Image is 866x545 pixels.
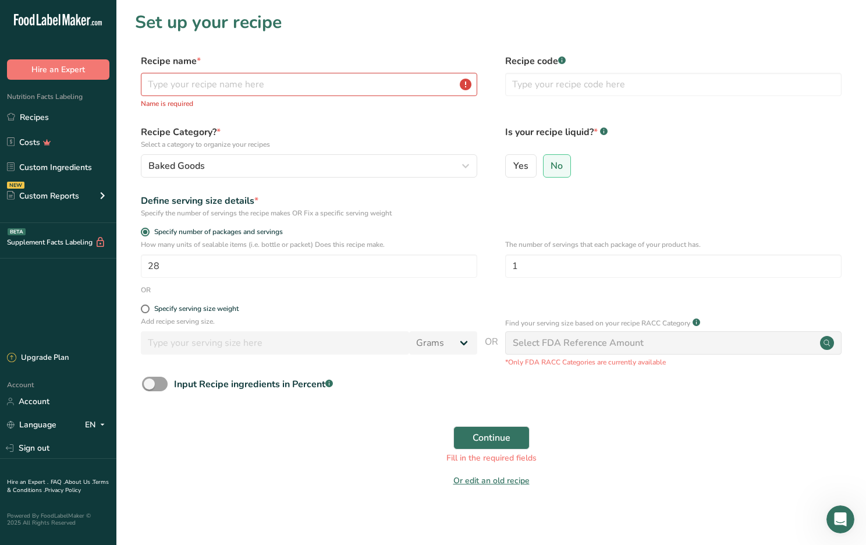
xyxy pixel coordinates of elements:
[505,239,842,250] p: The number of servings that each package of your product has.
[485,335,498,367] span: OR
[505,357,842,367] p: *Only FDA RACC Categories are currently available
[141,73,477,96] input: Type your recipe name here
[7,190,79,202] div: Custom Reports
[141,194,477,208] div: Define serving size details
[8,228,26,235] div: BETA
[141,98,477,109] p: Name is required
[7,352,69,364] div: Upgrade Plan
[141,154,477,178] button: Baked Goods
[141,239,477,250] p: How many units of sealable items (i.e. bottle or packet) Does this recipe make.
[7,59,109,80] button: Hire an Expert
[148,159,205,173] span: Baked Goods
[141,285,151,295] div: OR
[505,73,842,96] input: Type your recipe code here
[135,9,847,36] h1: Set up your recipe
[141,125,477,150] label: Recipe Category?
[141,331,409,355] input: Type your serving size here
[505,125,842,150] label: Is your recipe liquid?
[141,316,477,327] p: Add recipe serving size.
[65,478,93,486] a: About Us .
[141,208,477,218] div: Specify the number of servings the recipe makes OR Fix a specific serving weight
[142,452,840,464] div: Fill in the required fields
[7,415,56,435] a: Language
[174,377,333,391] div: Input Recipe ingredients in Percent
[505,54,842,68] label: Recipe code
[551,160,563,172] span: No
[473,431,510,445] span: Continue
[85,418,109,432] div: EN
[453,475,530,486] a: Or edit an old recipe
[7,512,109,526] div: Powered By FoodLabelMaker © 2025 All Rights Reserved
[45,486,81,494] a: Privacy Policy
[513,160,528,172] span: Yes
[7,182,24,189] div: NEW
[141,139,477,150] p: Select a category to organize your recipes
[150,228,283,236] span: Specify number of packages and servings
[7,478,48,486] a: Hire an Expert .
[826,505,854,533] iframe: Intercom live chat
[505,318,690,328] p: Find your serving size based on your recipe RACC Category
[141,54,477,68] label: Recipe name
[513,336,644,350] div: Select FDA Reference Amount
[154,305,239,313] div: Specify serving size weight
[453,426,530,450] button: Continue
[51,478,65,486] a: FAQ .
[7,478,109,494] a: Terms & Conditions .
